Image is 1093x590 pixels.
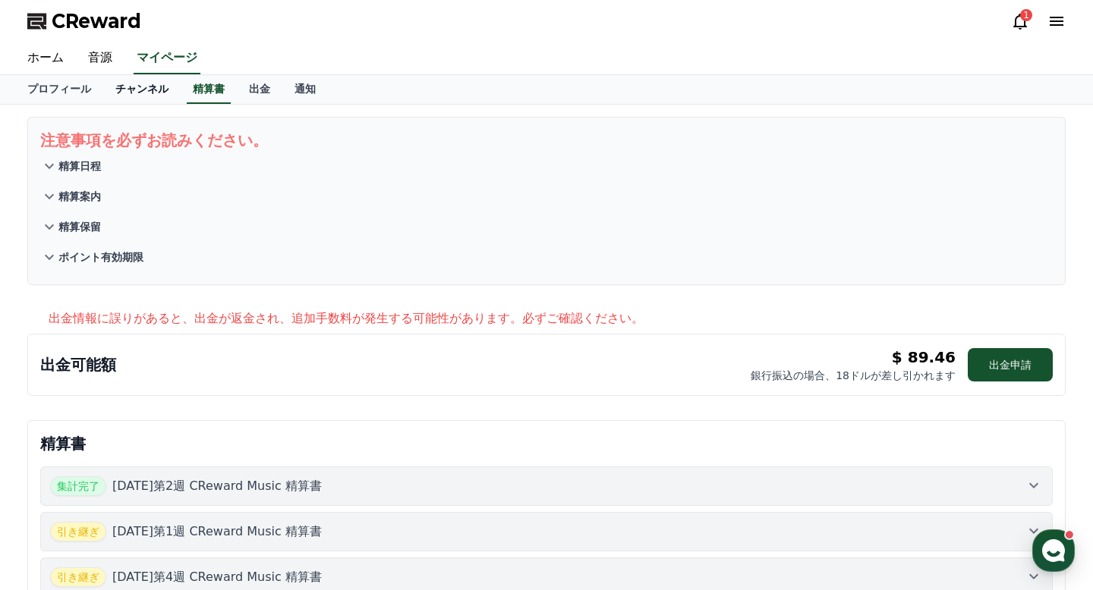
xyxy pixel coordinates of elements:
[40,354,116,375] p: 出金可能額
[112,568,322,586] p: [DATE]第4週 CReward Music 精算書
[40,212,1053,242] button: 精算保留
[27,9,141,33] a: CReward
[126,488,171,500] span: Messages
[100,464,196,502] a: Messages
[40,151,1053,181] button: 精算日程
[76,42,124,74] a: 音源
[40,242,1053,272] button: ポイント有効期限
[237,75,282,104] a: 出金
[58,189,101,204] p: 精算案内
[112,523,322,541] p: [DATE]第1週 CReward Music 精算書
[196,464,291,502] a: Settings
[282,75,328,104] a: 通知
[58,249,143,265] p: ポイント有効期限
[751,368,956,383] p: 銀行振込の場合、18ドルが差し引かれます
[50,476,106,496] span: 集計完了
[1011,12,1029,30] a: 1
[52,9,141,33] span: CReward
[39,487,65,499] span: Home
[225,487,262,499] span: Settings
[50,567,106,587] span: 引き継ぎ
[40,130,1053,151] p: 注意事項を必ずお読みください。
[103,75,181,104] a: チャンネル
[58,158,101,174] p: 精算日程
[15,75,103,104] a: プロフィール
[50,522,106,541] span: 引き継ぎ
[112,477,322,495] p: [DATE]第2週 CReward Music 精算書
[134,42,200,74] a: マイページ
[15,42,76,74] a: ホーム
[40,466,1053,506] button: 集計完了 [DATE]第2週 CReward Music 精算書
[187,75,231,104] a: 精算書
[1020,9,1032,21] div: 1
[40,512,1053,551] button: 引き継ぎ [DATE]第1週 CReward Music 精算書
[892,347,956,368] p: $ 89.46
[40,433,1053,454] p: 精算書
[49,309,1066,328] p: 出金情報に誤りがあると、出金が返金され、追加手数料が発生する可能性があります。必ずご確認ください。
[58,219,101,234] p: 精算保留
[5,464,100,502] a: Home
[968,348,1053,381] button: 出金申請
[40,181,1053,212] button: 精算案内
